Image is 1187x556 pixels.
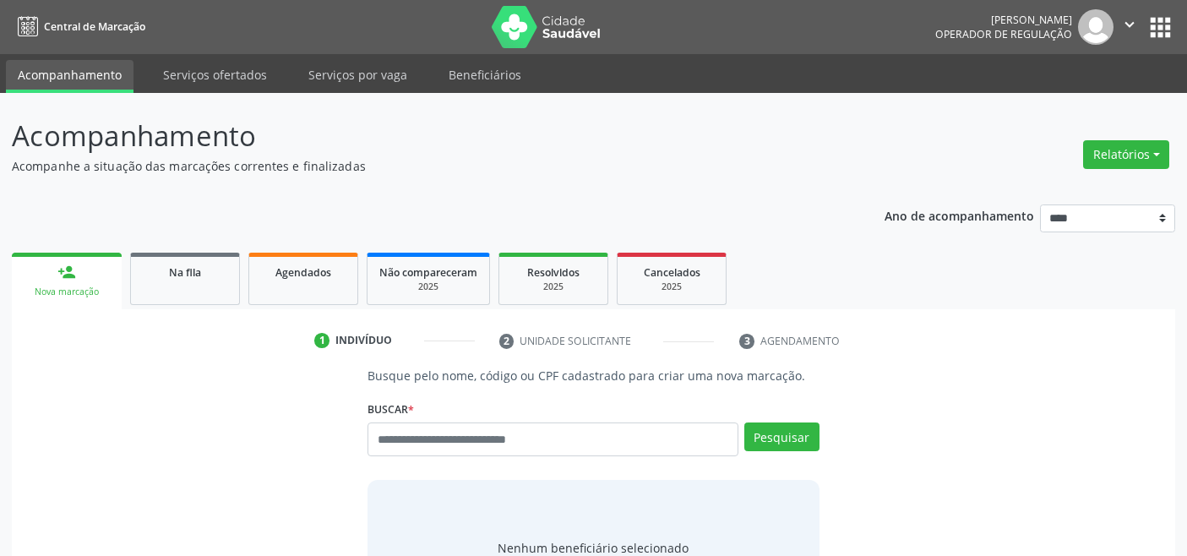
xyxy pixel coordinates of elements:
[379,265,477,280] span: Não compareceram
[6,60,133,93] a: Acompanhamento
[12,115,826,157] p: Acompanhamento
[379,281,477,293] div: 2025
[368,367,819,384] p: Busque pelo nome, código ou CPF cadastrado para criar uma nova marcação.
[275,265,331,280] span: Agendados
[1113,9,1146,45] button: 
[44,19,145,34] span: Central de Marcação
[169,265,201,280] span: Na fila
[151,60,279,90] a: Serviços ofertados
[527,265,580,280] span: Resolvidos
[1146,13,1175,42] button: apps
[297,60,419,90] a: Serviços por vaga
[1083,140,1169,169] button: Relatórios
[368,396,414,422] label: Buscar
[12,13,145,41] a: Central de Marcação
[57,263,76,281] div: person_add
[1120,15,1139,34] i: 
[314,333,329,348] div: 1
[437,60,533,90] a: Beneficiários
[744,422,819,451] button: Pesquisar
[12,157,826,175] p: Acompanhe a situação das marcações correntes e finalizadas
[629,281,714,293] div: 2025
[885,204,1034,226] p: Ano de acompanhamento
[935,13,1072,27] div: [PERSON_NAME]
[644,265,700,280] span: Cancelados
[1078,9,1113,45] img: img
[335,333,392,348] div: Indivíduo
[935,27,1072,41] span: Operador de regulação
[24,286,110,298] div: Nova marcação
[511,281,596,293] div: 2025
